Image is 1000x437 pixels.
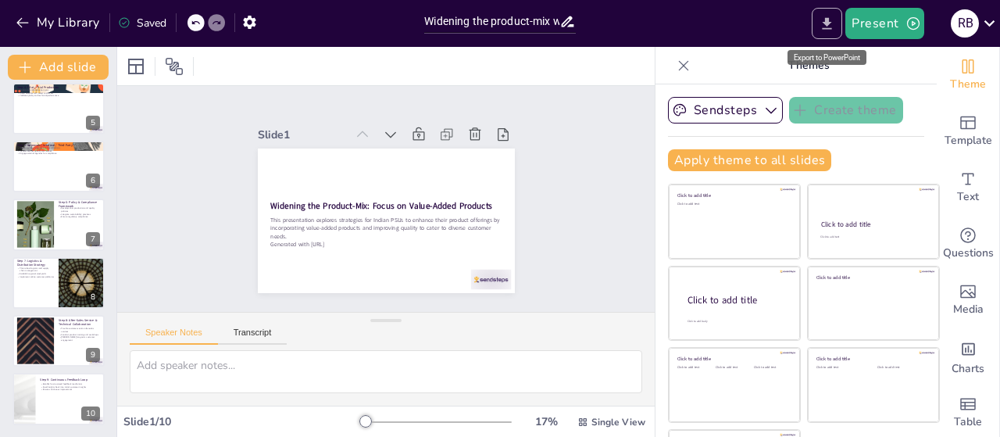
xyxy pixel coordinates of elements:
[123,414,362,429] div: Slide 1 / 10
[12,315,105,367] div: https://cdn.sendsteps.com/images/logo/sendsteps_logo_white.pnghttps://cdn.sendsteps.com/images/lo...
[677,202,789,206] div: Click to add text
[877,366,927,370] div: Click to add text
[677,192,789,199] div: Click to add title
[816,366,866,370] div: Click to add text
[8,55,109,80] button: Add slide
[937,328,999,385] div: Add charts and graphs
[424,10,559,33] input: Insert title
[17,259,54,267] p: Step 7: Logistics & Distribution Strategy
[812,8,842,39] button: Export to PowerPoint
[816,356,928,362] div: Click to add title
[951,9,979,38] div: R B
[937,47,999,103] div: Change the overall theme
[12,83,105,134] div: https://cdn.sendsteps.com/images/logo/sendsteps_logo_white.pnghttps://cdn.sendsteps.com/images/lo...
[40,382,100,385] p: Establish a structured feedback mechanism
[952,360,984,378] span: Charts
[17,272,54,275] p: Establish regional stockyards
[591,416,645,428] span: Single View
[821,220,925,229] div: Click to add title
[937,103,999,159] div: Add ready made slides
[754,366,789,370] div: Click to add text
[123,54,148,79] div: Layout
[668,149,831,171] button: Apply theme to all slides
[86,116,100,130] div: 5
[687,294,787,307] div: Click to add title
[118,16,166,30] div: Saved
[40,388,100,391] p: Ensure continuous improvement
[687,320,786,324] div: Click to add body
[59,336,100,342] p: [PERSON_NAME] long-term customer engagement
[789,97,903,124] button: Create theme
[954,414,982,431] span: Table
[943,245,994,262] span: Questions
[59,207,100,213] p: Develop clear production and quality policies
[957,188,979,206] span: Text
[59,328,100,333] p: Provide customer-centric after-sales services
[696,47,921,84] p: Themes
[17,149,100,152] p: Involve internal quality committees
[165,57,184,76] span: Position
[40,377,100,381] p: Step 9: Continuous Feedback Loop
[820,235,924,239] div: Click to add text
[17,84,100,89] p: Step 4: Pilot / Trial Production
[937,216,999,272] div: Get real-time input from your audience
[945,132,992,149] span: Template
[17,267,54,272] p: Plan robust logistics and supply chain management
[12,373,105,424] div: https://cdn.sendsteps.com/images/logo/sendsteps_logo_white.pnghttps://cdn.sendsteps.com/images/lo...
[12,141,105,192] div: https://cdn.sendsteps.com/images/logo/sendsteps_logo_white.pnghttps://cdn.sendsteps.com/images/lo...
[356,52,420,132] div: Slide 1
[17,91,100,95] p: Share samples with select customers
[278,130,420,321] p: Generated with [URL]
[86,232,100,246] div: 7
[130,328,218,345] button: Speaker Notes
[12,257,105,309] div: https://cdn.sendsteps.com/images/logo/sendsteps_logo_white.pnghttps://cdn.sendsteps.com/images/lo...
[17,146,100,149] p: Obtain technical clearance and certifications
[12,199,105,250] div: https://cdn.sendsteps.com/images/logo/sendsteps_logo_white.pnghttps://cdn.sendsteps.com/images/lo...
[12,10,106,35] button: My Library
[937,159,999,216] div: Add text boxes
[953,301,984,318] span: Media
[17,275,54,278] p: Implement online customer platforms
[59,213,100,217] p: Integrate sustainability practices
[81,407,100,421] div: 10
[937,272,999,328] div: Add images, graphics, shapes or video
[787,50,866,65] div: Export to PowerPoint
[86,348,100,362] div: 9
[86,290,100,304] div: 8
[716,366,751,370] div: Click to add text
[845,8,923,39] button: Present
[17,152,100,156] p: Engage external agencies for compliance
[308,106,448,292] strong: Widening the Product-Mix: Focus on Value-Added Products
[59,318,100,327] p: Step 8: After-Sales Service & Technical Collaboration
[677,356,789,362] div: Click to add title
[86,174,100,188] div: 6
[951,8,979,39] button: R B
[950,76,986,93] span: Theme
[59,200,100,209] p: Step 6: Policy & Compliance Framework
[40,385,100,388] p: Feed insights back into initial customer insights
[668,97,783,124] button: Sendsteps
[816,274,928,280] div: Click to add title
[17,143,100,148] p: Step 5: Approvals (In-house / Third-Party)
[284,116,440,317] p: This presentation explores strategies for Indian PSUs to enhance their product offerings by incor...
[59,333,100,336] p: Conduct product training and workshops
[17,94,100,97] p: Validate quality and technical performance
[17,88,100,91] p: Undertake trial production runs
[677,366,712,370] div: Click to add text
[218,328,287,345] button: Transcript
[527,414,565,429] div: 17 %
[59,216,100,219] p: Ensure regulatory compliance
